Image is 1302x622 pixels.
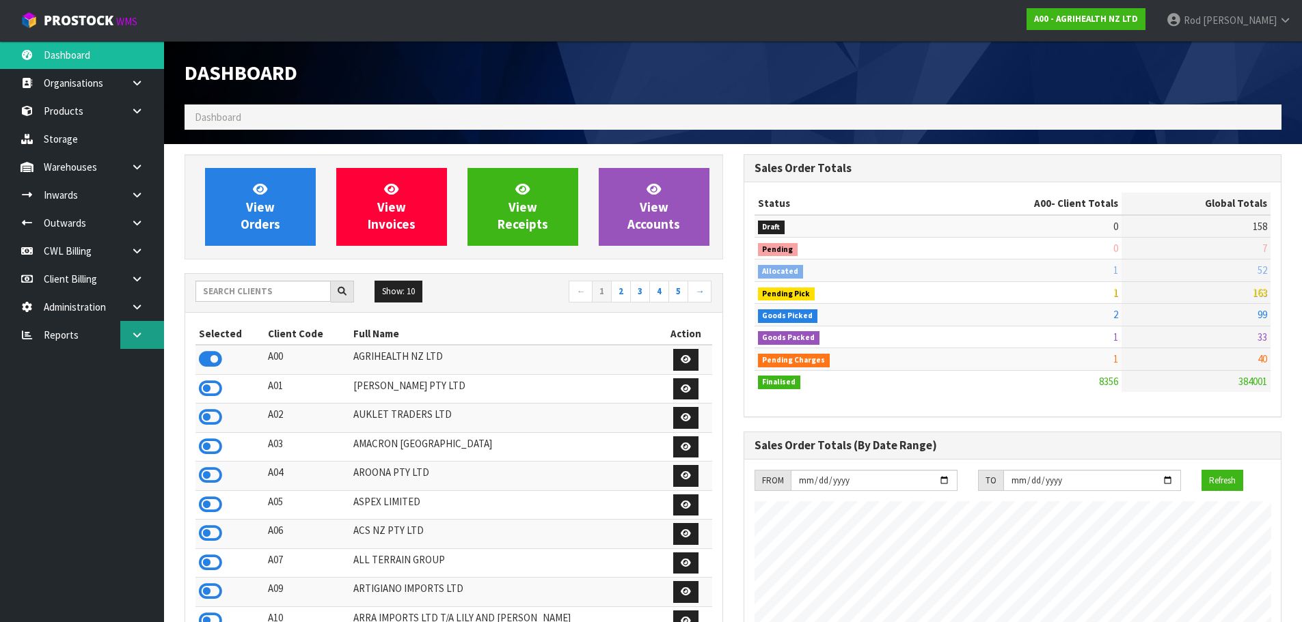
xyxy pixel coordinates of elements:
span: 163 [1253,286,1267,299]
span: 99 [1258,308,1267,321]
span: Finalised [758,376,801,389]
td: ASPEX LIMITED [350,490,660,520]
span: View Orders [241,181,280,232]
td: A06 [265,520,351,549]
th: Selected [195,323,265,345]
span: 1 [1113,286,1118,299]
button: Refresh [1202,470,1243,492]
span: 158 [1253,220,1267,233]
th: Client Code [265,323,351,345]
span: 1 [1113,330,1118,343]
span: Dashboard [195,111,241,124]
span: 8356 [1099,375,1118,388]
a: ViewInvoices [336,168,447,246]
td: ALL TERRAIN GROUP [350,548,660,578]
th: Full Name [350,323,660,345]
span: A00 [1034,197,1051,210]
strong: A00 - AGRIHEALTH NZ LTD [1034,13,1138,25]
a: 3 [630,281,650,302]
a: 4 [649,281,669,302]
td: A01 [265,374,351,404]
a: → [688,281,711,302]
span: 33 [1258,330,1267,343]
td: AGRIHEALTH NZ LTD [350,345,660,374]
a: 2 [611,281,631,302]
a: ViewOrders [205,168,316,246]
small: WMS [116,15,137,28]
span: 1 [1113,264,1118,277]
span: 2 [1113,308,1118,321]
input: Search clients [195,281,331,302]
a: ViewReceipts [467,168,578,246]
span: View Invoices [368,181,416,232]
th: Global Totals [1122,193,1271,214]
span: 384001 [1238,375,1267,388]
td: A02 [265,404,351,433]
span: 1 [1113,352,1118,365]
td: AMACRON [GEOGRAPHIC_DATA] [350,432,660,462]
a: 5 [668,281,688,302]
span: Goods Packed [758,331,820,345]
span: Pending Charges [758,354,830,367]
nav: Page navigation [464,281,712,305]
span: Allocated [758,265,804,279]
td: A09 [265,578,351,607]
td: A05 [265,490,351,520]
span: Rod [1184,14,1201,27]
span: 52 [1258,264,1267,277]
a: 1 [592,281,612,302]
th: Action [660,323,712,345]
span: View Receipts [498,181,548,232]
td: AUKLET TRADERS LTD [350,404,660,433]
a: ← [569,281,593,302]
span: 40 [1258,352,1267,365]
td: A07 [265,548,351,578]
img: cube-alt.png [21,12,38,29]
td: A00 [265,345,351,374]
span: Pending Pick [758,287,815,301]
span: ProStock [44,12,113,29]
th: Status [755,193,925,214]
span: 0 [1113,220,1118,233]
td: ACS NZ PTY LTD [350,520,660,549]
div: FROM [755,470,791,492]
a: A00 - AGRIHEALTH NZ LTD [1027,8,1145,30]
td: [PERSON_NAME] PTY LTD [350,374,660,404]
span: Goods Picked [758,309,818,323]
td: A04 [265,462,351,491]
span: [PERSON_NAME] [1203,14,1277,27]
h3: Sales Order Totals [755,162,1271,175]
a: ViewAccounts [599,168,709,246]
span: Dashboard [185,59,297,85]
span: View Accounts [627,181,680,232]
span: Draft [758,221,785,234]
td: A03 [265,432,351,462]
h3: Sales Order Totals (By Date Range) [755,439,1271,452]
th: - Client Totals [925,193,1122,214]
span: Pending [758,243,798,257]
button: Show: 10 [375,281,422,302]
span: 7 [1262,242,1267,255]
td: ARTIGIANO IMPORTS LTD [350,578,660,607]
span: 0 [1113,242,1118,255]
td: AROONA PTY LTD [350,462,660,491]
div: TO [978,470,1003,492]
